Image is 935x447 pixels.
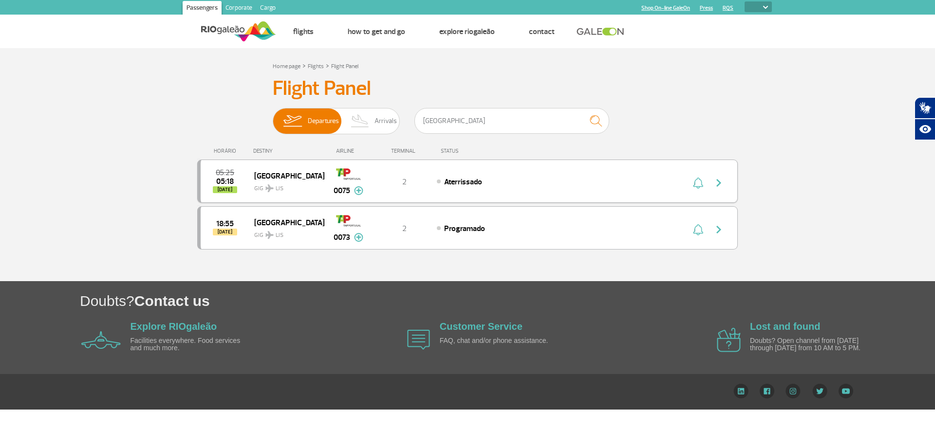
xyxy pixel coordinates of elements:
[302,60,306,71] a: >
[407,330,430,350] img: airplane icon
[254,226,317,240] span: GIG
[326,60,329,71] a: >
[713,224,725,235] img: seta-direita-painel-voo.svg
[131,321,217,332] a: Explore RIOgaleão
[839,384,853,398] img: YouTube
[529,27,555,36] a: Contact
[915,119,935,140] button: Abrir recursos assistivos.
[293,27,314,36] a: Flights
[444,177,482,187] span: Aterrissado
[402,224,407,233] span: 2
[213,229,237,235] span: [DATE]
[440,321,523,332] a: Customer Service
[402,177,407,187] span: 2
[216,220,234,227] span: 2025-08-26 18:55:00
[354,186,363,195] img: mais-info-painel-voo.svg
[693,177,703,189] img: sino-painel-voo.svg
[273,63,300,70] a: Home page
[134,293,210,309] span: Contact us
[693,224,703,235] img: sino-painel-voo.svg
[222,1,256,17] a: Corporate
[346,108,374,134] img: slider-desembarque
[750,337,862,352] p: Doubts? Open channel from [DATE] through [DATE] from 10 AM to 5 PM.
[760,384,774,398] img: Facebook
[436,148,515,154] div: STATUS
[334,185,350,197] span: 0075
[254,179,317,193] span: GIG
[733,384,748,398] img: LinkedIn
[324,148,373,154] div: AIRLINE
[444,224,485,233] span: Programado
[440,337,552,344] p: FAQ, chat and/or phone assistance.
[717,328,741,352] img: airplane icon
[354,233,363,242] img: mais-info-painel-voo.svg
[348,27,405,36] a: How to get and go
[256,1,280,17] a: Cargo
[81,331,121,349] img: airplane icon
[373,148,436,154] div: TERMINAL
[276,184,283,193] span: LIS
[785,384,801,398] img: Instagram
[254,216,317,229] span: [GEOGRAPHIC_DATA]
[183,1,222,17] a: Passengers
[273,76,662,101] h3: Flight Panel
[276,231,283,240] span: LIS
[213,186,237,193] span: [DATE]
[915,97,935,140] div: Plugin de acessibilidade da Hand Talk.
[254,169,317,182] span: [GEOGRAPHIC_DATA]
[308,63,324,70] a: Flights
[414,108,609,134] input: Flight, city or airline
[641,5,690,11] a: Shop On-line GaleOn
[253,148,324,154] div: DESTINY
[277,108,308,134] img: slider-embarque
[331,63,358,70] a: Flight Panel
[80,291,935,311] h1: Doubts?
[700,5,713,11] a: Press
[200,148,253,154] div: HORÁRIO
[713,177,725,189] img: seta-direita-painel-voo.svg
[265,184,274,192] img: destiny_airplane.svg
[812,384,827,398] img: Twitter
[216,169,234,176] span: 2025-08-25 05:25:00
[216,178,234,185] span: 2025-08-25 05:18:57
[723,5,733,11] a: RQS
[439,27,495,36] a: Explore RIOgaleão
[374,108,397,134] span: Arrivals
[334,232,350,243] span: 0073
[750,321,820,332] a: Lost and found
[308,108,339,134] span: Departures
[131,337,243,352] p: Facilities everywhere. Food services and much more.
[915,97,935,119] button: Abrir tradutor de língua de sinais.
[265,231,274,239] img: destiny_airplane.svg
